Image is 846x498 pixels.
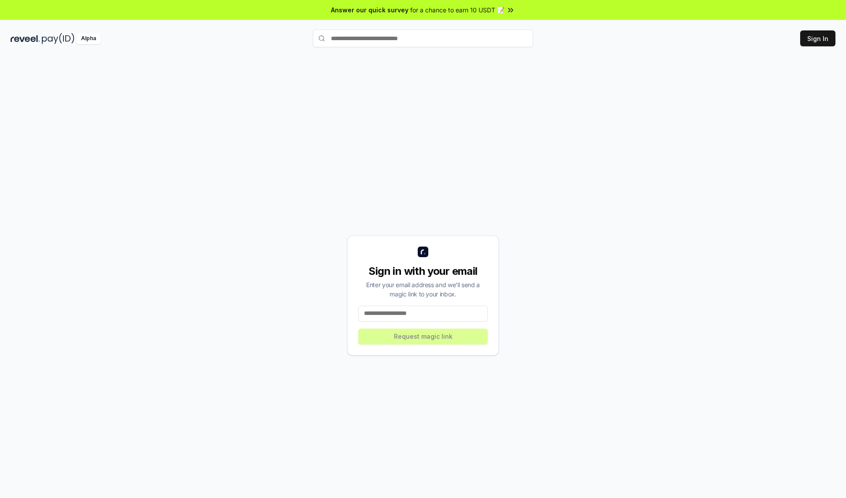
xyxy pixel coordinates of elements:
button: Sign In [800,30,835,46]
span: for a chance to earn 10 USDT 📝 [410,5,505,15]
span: Answer our quick survey [331,5,408,15]
div: Enter your email address and we’ll send a magic link to your inbox. [358,280,488,299]
img: logo_small [418,247,428,257]
img: pay_id [42,33,74,44]
div: Sign in with your email [358,264,488,278]
img: reveel_dark [11,33,40,44]
div: Alpha [76,33,101,44]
